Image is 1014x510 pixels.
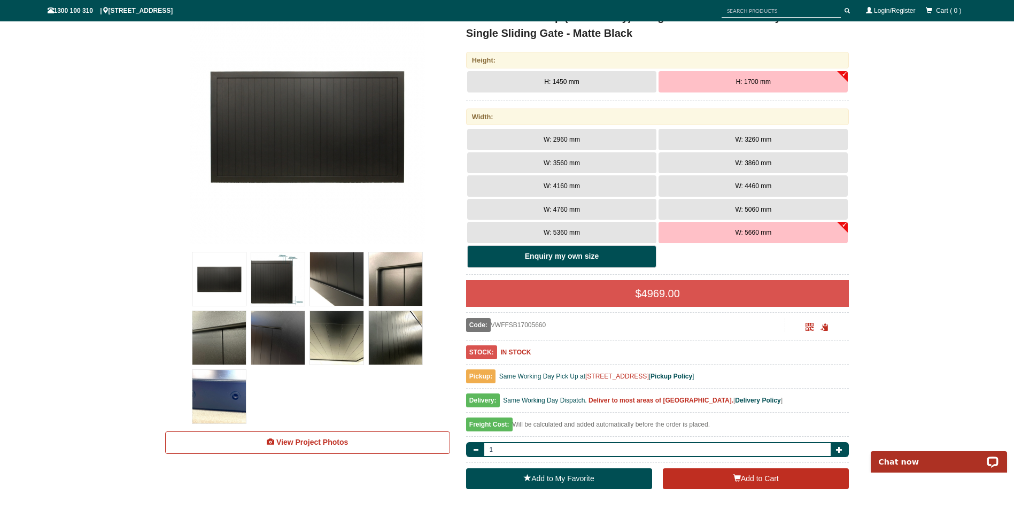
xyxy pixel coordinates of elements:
img: VWFFSB - Flat Top (Full Privacy) - Single Aluminium Driveway Gate - Single Sliding Gate - Matte B... [369,252,422,306]
button: W: 5060 mm [659,199,848,220]
a: [STREET_ADDRESS] [585,373,649,380]
button: W: 4460 mm [659,175,848,197]
a: Click to enlarge and scan to share. [806,324,814,332]
b: Enquiry my own size [525,252,599,260]
img: VWFFSB - Flat Top (Full Privacy) - Single Aluminium Driveway Gate - Single Sliding Gate - Matte B... [369,311,422,365]
a: Pickup Policy [651,373,692,380]
a: Login/Register [874,7,915,14]
b: IN STOCK [500,349,531,356]
button: H: 1700 mm [659,71,848,92]
button: H: 1450 mm [467,71,656,92]
div: VWFFSB17005660 [466,318,785,332]
span: H: 1450 mm [544,78,579,86]
span: W: 2960 mm [544,136,580,143]
button: W: 3860 mm [659,152,848,174]
span: View Project Photos [276,438,348,446]
button: Add to Cart [663,468,849,490]
input: SEARCH PRODUCTS [722,4,841,18]
span: Delivery: [466,393,500,407]
h1: VWFFSB - Flat Top (Full Privacy) - Single Aluminium Driveway Gate - Single Sliding Gate - Matte B... [466,9,849,41]
img: VWFFSB - Flat Top (Full Privacy) - Single Aluminium Driveway Gate - Single Sliding Gate - Matte B... [251,252,305,306]
span: Same Working Day Pick Up at [ ] [499,373,694,380]
span: W: 3260 mm [735,136,771,143]
button: W: 5360 mm [467,222,656,243]
span: 1300 100 310 | [STREET_ADDRESS] [48,7,173,14]
a: VWFFSB - Flat Top (Full Privacy) - Single Aluminium Driveway Gate - Single Sliding Gate - Matte B... [166,9,449,244]
span: Code: [466,318,491,332]
img: VWFFSB - Flat Top (Full Privacy) - Single Aluminium Driveway Gate - Single Sliding Gate - Matte B... [192,311,246,365]
span: Cart ( 0 ) [936,7,961,14]
button: W: 2960 mm [467,129,656,150]
button: W: 4760 mm [467,199,656,220]
span: W: 4760 mm [544,206,580,213]
img: VWFFSB - Flat Top (Full Privacy) - Single Aluminium Driveway Gate - Single Sliding Gate - Matte B... [310,311,363,365]
span: W: 4160 mm [544,182,580,190]
button: W: 3560 mm [467,152,656,174]
span: Same Working Day Dispatch. [503,397,587,404]
a: View Project Photos [165,431,450,454]
img: VWFFSB - Flat Top (Full Privacy) - Single Aluminium Driveway Gate - Single Sliding Gate - Matte B... [251,311,305,365]
img: VWFFSB - Flat Top (Full Privacy) - Single Aluminium Driveway Gate - Single Sliding Gate - Matte B... [190,9,425,244]
button: W: 4160 mm [467,175,656,197]
span: Freight Cost: [466,418,513,431]
a: Delivery Policy [735,397,780,404]
img: VWFFSB - Flat Top (Full Privacy) - Single Aluminium Driveway Gate - Single Sliding Gate - Matte B... [192,252,246,306]
b: Deliver to most areas of [GEOGRAPHIC_DATA]. [589,397,733,404]
img: VWFFSB - Flat Top (Full Privacy) - Single Aluminium Driveway Gate - Single Sliding Gate - Matte B... [192,370,246,423]
button: W: 5660 mm [659,222,848,243]
span: W: 5060 mm [735,206,771,213]
span: Click to copy the URL [821,323,829,331]
span: W: 3560 mm [544,159,580,167]
span: STOCK: [466,345,497,359]
a: Add to My Favorite [466,468,652,490]
span: W: 3860 mm [735,159,771,167]
span: H: 1700 mm [736,78,771,86]
button: W: 3260 mm [659,129,848,150]
div: Width: [466,109,849,125]
span: Pickup: [466,369,496,383]
span: 4969.00 [641,288,680,299]
div: Height: [466,52,849,68]
span: W: 5660 mm [735,229,771,236]
div: [ ] [466,394,849,413]
div: $ [466,280,849,307]
iframe: LiveChat chat widget [864,439,1014,473]
span: W: 4460 mm [735,182,771,190]
img: VWFFSB - Flat Top (Full Privacy) - Single Aluminium Driveway Gate - Single Sliding Gate - Matte B... [310,252,363,306]
span: W: 5360 mm [544,229,580,236]
a: Enquiry my own size [467,245,656,268]
div: Will be calculated and added automatically before the order is placed. [466,418,849,437]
